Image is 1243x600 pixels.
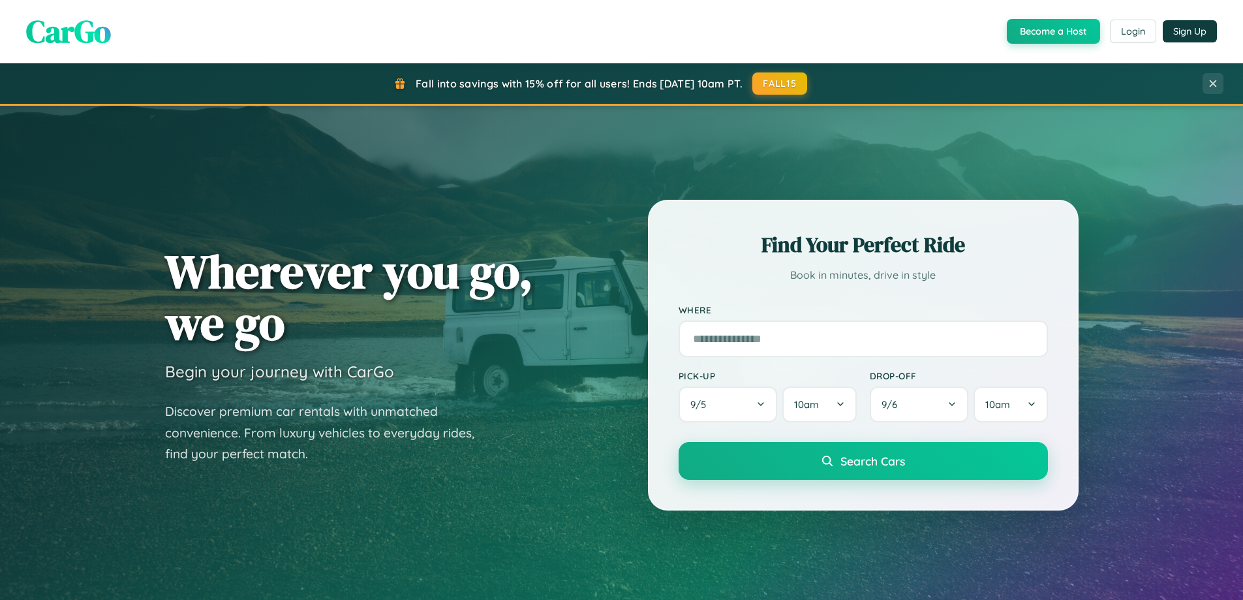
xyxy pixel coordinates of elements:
[679,370,857,381] label: Pick-up
[985,398,1010,411] span: 10am
[870,370,1048,381] label: Drop-off
[26,10,111,53] span: CarGo
[679,230,1048,259] h2: Find Your Perfect Ride
[690,398,713,411] span: 9 / 5
[974,387,1047,422] button: 10am
[882,398,904,411] span: 9 / 6
[679,387,778,422] button: 9/5
[782,387,856,422] button: 10am
[1163,20,1217,42] button: Sign Up
[679,304,1048,315] label: Where
[165,362,394,381] h3: Begin your journey with CarGo
[840,454,905,468] span: Search Cars
[165,401,491,465] p: Discover premium car rentals with unmatched convenience. From luxury vehicles to everyday rides, ...
[870,387,969,422] button: 9/6
[1110,20,1156,43] button: Login
[679,442,1048,480] button: Search Cars
[794,398,819,411] span: 10am
[679,266,1048,285] p: Book in minutes, drive in style
[416,77,743,90] span: Fall into savings with 15% off for all users! Ends [DATE] 10am PT.
[165,245,533,349] h1: Wherever you go, we go
[752,72,807,95] button: FALL15
[1007,19,1100,44] button: Become a Host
